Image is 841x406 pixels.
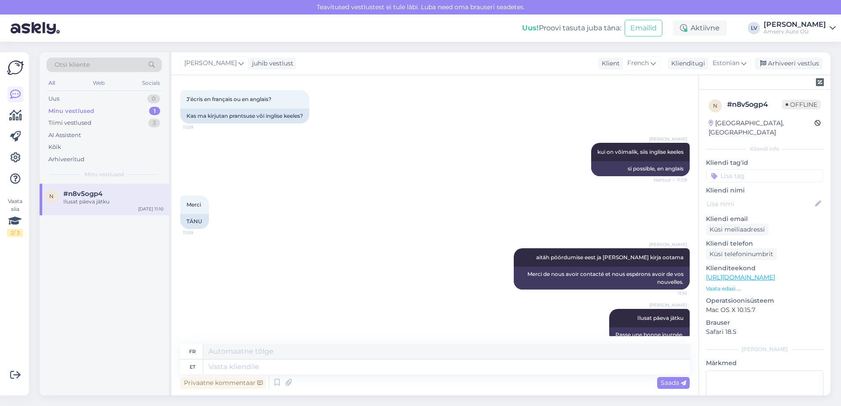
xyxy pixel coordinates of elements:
div: Amserv Auto OÜ [764,28,826,35]
div: Kõik [48,143,61,152]
img: Askly Logo [7,59,24,76]
div: [PERSON_NAME] [706,345,823,353]
input: Lisa nimi [706,199,813,209]
div: 3 [148,119,160,127]
div: Socials [140,77,162,89]
a: [PERSON_NAME]Amserv Auto OÜ [764,21,836,35]
div: [PERSON_NAME] [764,21,826,28]
div: # n8v5ogp4 [727,99,782,110]
span: [PERSON_NAME] [184,58,237,68]
p: Vaata edasi ... [706,285,823,293]
span: Minu vestlused [84,170,124,178]
div: Minu vestlused [48,107,94,116]
p: Kliendi nimi [706,186,823,195]
button: Emailid [625,20,662,36]
div: Arhiveeri vestlus [755,58,823,69]
span: [PERSON_NAME] [649,136,687,142]
span: #n8v5ogp4 [63,190,102,198]
div: AI Assistent [48,131,81,140]
p: Märkmed [706,359,823,368]
div: Proovi tasuta juba täna: [522,23,621,33]
input: Lisa tag [706,169,823,182]
p: Klienditeekond [706,264,823,273]
p: Safari 18.5 [706,327,823,337]
span: J’écris en français ou en anglais? [186,96,271,102]
div: Privaatne kommentaar [180,377,266,389]
div: Uus [48,94,59,103]
div: 0 [147,94,160,103]
span: Offline [782,100,821,109]
div: All [47,77,57,89]
a: [URL][DOMAIN_NAME] [706,273,775,281]
p: Brauser [706,318,823,327]
div: Küsi telefoninumbrit [706,248,777,260]
div: Klienditugi [668,59,705,68]
span: kui on võimalik, siis inglise keeles [597,149,684,155]
span: [PERSON_NAME] [649,302,687,308]
div: fr [189,344,196,359]
div: juhib vestlust [249,59,293,68]
img: zendesk [816,78,824,86]
span: 11:09 [183,229,216,236]
div: Merci de nous avoir contacté et nous espérons avoir de vos nouvelles. [514,267,690,290]
div: 2 / 3 [7,229,23,237]
div: si possible, en anglais [591,161,690,176]
span: Otsi kliente [55,60,90,69]
p: Kliendi email [706,214,823,224]
div: LV [748,22,760,34]
p: Operatsioonisüsteem [706,296,823,305]
div: Arhiveeritud [48,155,84,164]
div: Klient [598,59,620,68]
div: TÄNU [180,214,209,229]
div: Ilusat päeva jätku [63,198,164,206]
span: 11:10 [654,290,687,297]
span: Merci [186,201,201,208]
div: Tiimi vestlused [48,119,91,127]
div: Aktiivne [673,20,727,36]
span: n [713,102,717,109]
span: aitäh pöördumise eest ja [PERSON_NAME] kirja ootama [536,254,684,261]
div: [GEOGRAPHIC_DATA], [GEOGRAPHIC_DATA] [709,119,815,137]
div: Passe une bonne journée. [609,327,690,342]
div: Kas ma kirjutan prantsuse või inglise keeles? [180,109,309,123]
p: Kliendi telefon [706,239,823,248]
span: [PERSON_NAME] [649,241,687,248]
span: Estonian [713,58,739,68]
div: Web [91,77,106,89]
span: Ilusat päeva jätku [637,315,684,321]
p: Kliendi tag'id [706,158,823,167]
span: Saada [661,379,686,387]
p: Mac OS X 10.15.7 [706,305,823,315]
div: Küsi meiliaadressi [706,224,768,236]
span: Nähtud ✓ 11:09 [654,177,687,183]
div: [DATE] 11:10 [138,206,164,212]
b: Uus! [522,24,539,32]
span: French [627,58,649,68]
div: 1 [149,107,160,116]
span: n [49,193,54,199]
div: et [190,359,195,374]
div: Vaata siia [7,197,23,237]
span: 11:09 [183,124,216,130]
div: Kliendi info [706,145,823,153]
